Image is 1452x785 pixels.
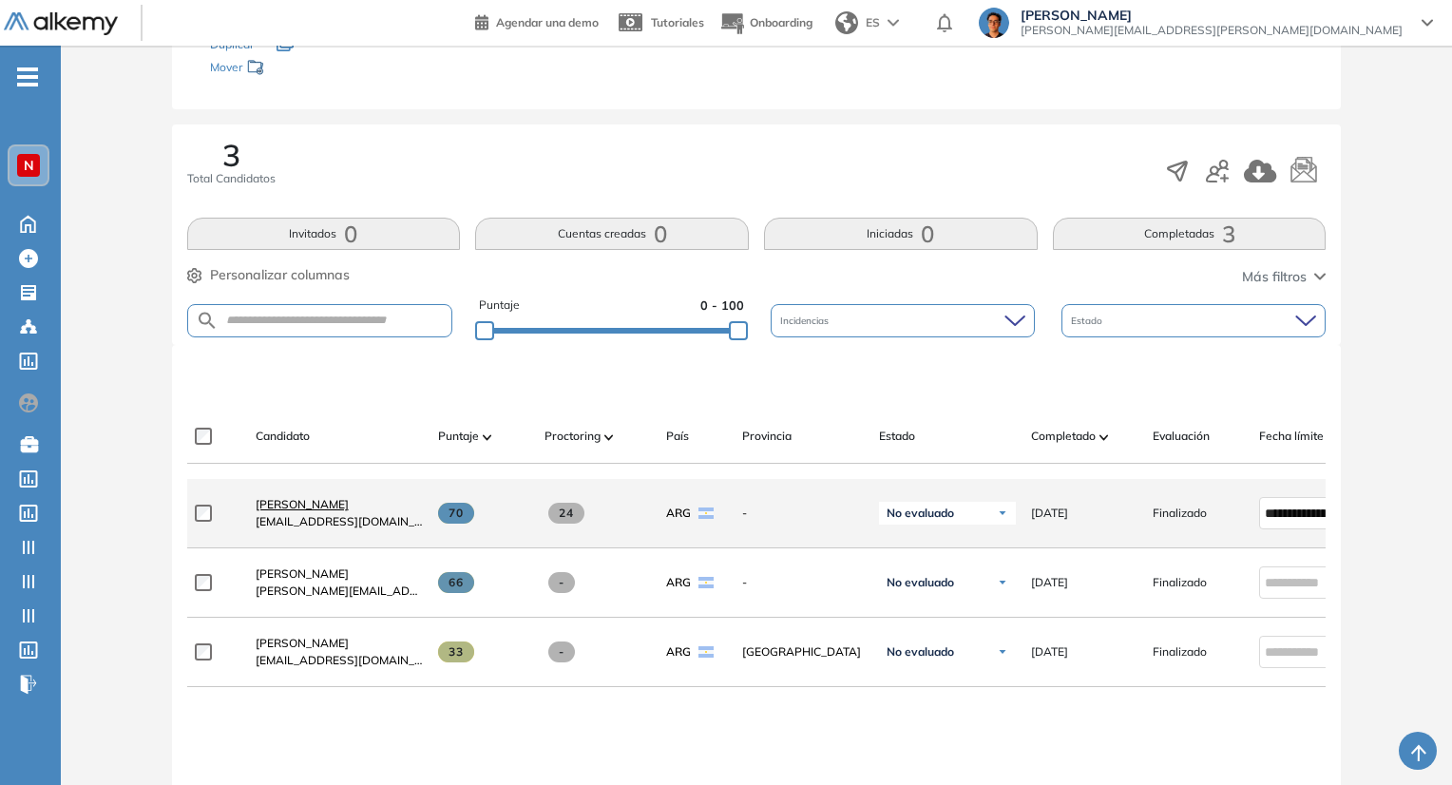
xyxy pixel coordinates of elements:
span: Puntaje [438,428,479,445]
span: [PERSON_NAME][EMAIL_ADDRESS][PERSON_NAME][DOMAIN_NAME] [1021,23,1403,38]
span: Finalizado [1153,643,1207,661]
span: ARG [666,505,691,522]
span: País [666,428,689,445]
span: Estado [879,428,915,445]
span: [PERSON_NAME] [256,566,349,581]
a: Agendar una demo [475,10,599,32]
img: ARG [698,646,714,658]
span: ARG [666,574,691,591]
span: Agendar una demo [496,15,599,29]
span: Finalizado [1153,505,1207,522]
i: - [17,75,38,79]
img: SEARCH_ALT [196,309,219,333]
button: Iniciadas0 [764,218,1038,250]
button: Onboarding [719,3,812,44]
span: Puntaje [479,297,520,315]
div: Incidencias [771,304,1035,337]
span: No evaluado [887,506,954,521]
span: N [24,158,34,173]
span: 33 [438,641,475,662]
img: Ícono de flecha [997,507,1008,519]
img: [missing "en.ARROW_ALT" translation] [1099,434,1109,440]
span: Total Candidatos [187,170,276,187]
button: Cuentas creadas0 [475,218,749,250]
img: Ícono de flecha [997,646,1008,658]
div: Mover [210,51,400,86]
span: Candidato [256,428,310,445]
span: ES [866,14,880,31]
img: Logo [4,12,118,36]
img: arrow [888,19,899,27]
span: 70 [438,503,475,524]
span: 3 [222,140,240,170]
span: [PERSON_NAME][EMAIL_ADDRESS][PERSON_NAME][DOMAIN_NAME] [256,583,423,600]
span: [GEOGRAPHIC_DATA] [742,643,864,661]
div: Estado [1061,304,1326,337]
span: Evaluación [1153,428,1210,445]
span: [PERSON_NAME] [1021,8,1403,23]
span: [PERSON_NAME] [256,497,349,511]
img: ARG [698,577,714,588]
span: No evaluado [887,575,954,590]
img: [missing "en.ARROW_ALT" translation] [483,434,492,440]
span: No evaluado [887,644,954,660]
button: Más filtros [1242,267,1326,287]
span: [PERSON_NAME] [256,636,349,650]
span: 0 - 100 [700,297,744,315]
span: Provincia [742,428,792,445]
img: Ícono de flecha [997,577,1008,588]
span: Más filtros [1242,267,1307,287]
a: [PERSON_NAME] [256,496,423,513]
button: Personalizar columnas [187,265,350,285]
span: Completado [1031,428,1096,445]
a: [PERSON_NAME] [256,635,423,652]
span: [DATE] [1031,505,1068,522]
span: [DATE] [1031,643,1068,661]
span: Proctoring [544,428,601,445]
span: [DATE] [1031,574,1068,591]
span: 24 [548,503,585,524]
span: 66 [438,572,475,593]
span: Incidencias [780,314,832,328]
button: Invitados0 [187,218,461,250]
span: Personalizar columnas [210,265,350,285]
a: [PERSON_NAME] [256,565,423,583]
span: Onboarding [750,15,812,29]
span: Estado [1071,314,1106,328]
button: Completadas3 [1053,218,1327,250]
img: ARG [698,507,714,519]
span: ARG [666,643,691,661]
img: world [835,11,858,34]
img: [missing "en.ARROW_ALT" translation] [604,434,614,440]
span: - [742,505,864,522]
span: Tutoriales [651,15,704,29]
span: - [548,572,576,593]
span: Finalizado [1153,574,1207,591]
span: Fecha límite [1259,428,1324,445]
span: - [742,574,864,591]
span: [EMAIL_ADDRESS][DOMAIN_NAME] [256,513,423,530]
span: - [548,641,576,662]
span: [EMAIL_ADDRESS][DOMAIN_NAME] [256,652,423,669]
